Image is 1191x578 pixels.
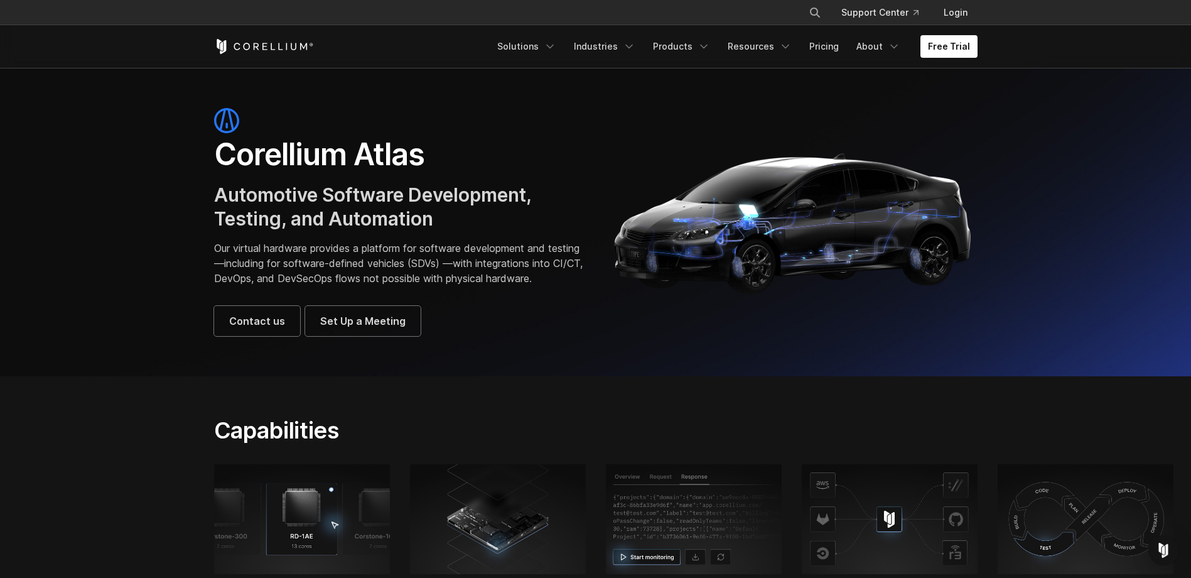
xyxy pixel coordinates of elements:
[214,241,583,286] p: Our virtual hardware provides a platform for software development and testing—including for softw...
[802,35,846,58] a: Pricing
[841,6,908,19] font: Support Center
[802,464,978,574] img: Corellium platform integrating with AWS, GitHub, and CI tools for secure mobile app testing and D...
[856,40,883,53] font: About
[920,35,978,58] a: Free Trial
[214,464,390,574] img: RD-1AE; 13 cores
[305,306,421,336] a: Set Up a Meeting
[574,40,618,53] font: Industries
[653,40,693,53] font: Products
[214,306,300,336] a: Contact us
[229,314,285,329] span: Contact us
[410,464,586,574] img: server-class Arm hardware; SDV development
[214,108,239,133] img: atlas-icon
[998,464,1173,574] img: Continuous testing using physical devices in CI/CD workflows
[728,40,774,53] font: Resources
[934,1,978,24] a: Login
[804,1,826,24] button: Search
[214,136,583,173] h1: Corellium Atlas
[608,143,978,300] img: Corellium_Hero_Atlas_Header
[794,1,978,24] div: Navigation Menu
[1148,535,1178,565] div: Open Intercom Messenger
[497,40,539,53] font: Solutions
[320,314,406,329] span: Set Up a Meeting
[214,417,714,444] h2: Capabilities
[606,464,782,574] img: Response tab, start monitoring; Tooling Integrations
[490,35,978,58] div: Navigation Menu
[214,39,314,54] a: Corellium Home
[214,183,531,230] span: Automotive Software Development, Testing, and Automation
